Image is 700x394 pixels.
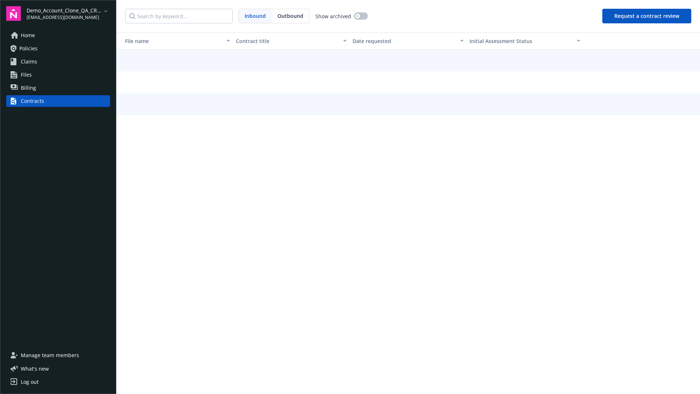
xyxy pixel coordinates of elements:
a: Policies [6,43,110,54]
button: Date requested [350,32,466,50]
span: [EMAIL_ADDRESS][DOMAIN_NAME] [27,14,101,21]
button: Request a contract review [602,9,691,23]
span: Home [21,30,35,41]
div: Toggle SortBy [119,37,222,45]
a: Home [6,30,110,41]
span: Manage team members [21,349,79,361]
span: Initial Assessment Status [470,38,532,45]
span: Outbound [272,9,309,23]
a: arrowDropDown [101,7,110,15]
div: Contracts [21,95,44,107]
span: Inbound [245,12,266,20]
span: What ' s new [21,365,49,372]
input: Search by keyword... [125,9,233,23]
span: Demo_Account_Clone_QA_CR_Tests_Demo [27,7,101,14]
a: Manage team members [6,349,110,361]
span: Billing [21,82,36,94]
span: Claims [21,56,37,67]
a: Contracts [6,95,110,107]
div: Date requested [353,37,455,45]
button: Demo_Account_Clone_QA_CR_Tests_Demo[EMAIL_ADDRESS][DOMAIN_NAME]arrowDropDown [27,6,110,21]
div: Toggle SortBy [470,37,572,45]
img: navigator-logo.svg [6,6,21,21]
div: Log out [21,376,39,388]
button: Contract title [233,32,350,50]
a: Billing [6,82,110,94]
div: File name [119,37,222,45]
a: Claims [6,56,110,67]
span: Policies [19,43,38,54]
a: Files [6,69,110,81]
div: Contract title [236,37,339,45]
span: Inbound [239,9,272,23]
span: Show archived [315,12,351,20]
span: Outbound [277,12,303,20]
span: Files [21,69,32,81]
button: What's new [6,365,61,372]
